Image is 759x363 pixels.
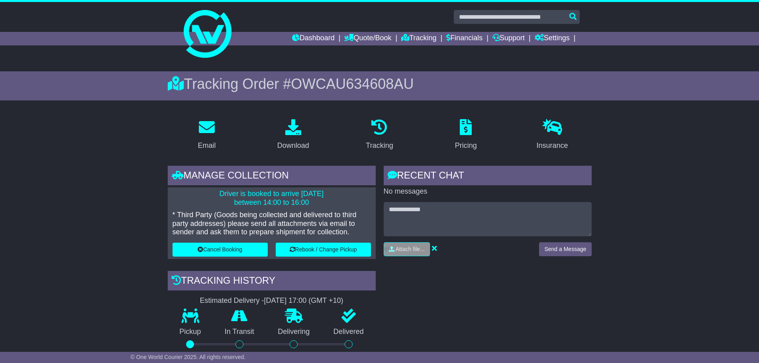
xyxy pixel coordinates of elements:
[168,75,592,92] div: Tracking Order #
[198,140,216,151] div: Email
[455,140,477,151] div: Pricing
[266,328,322,336] p: Delivering
[173,190,371,207] p: Driver is booked to arrive [DATE] between 14:00 to 16:00
[384,187,592,196] p: No messages
[168,328,213,336] p: Pickup
[531,116,573,154] a: Insurance
[537,140,568,151] div: Insurance
[539,242,591,256] button: Send a Message
[344,32,391,45] a: Quote/Book
[384,166,592,187] div: RECENT CHAT
[366,140,393,151] div: Tracking
[492,32,525,45] a: Support
[276,243,371,257] button: Rebook / Change Pickup
[446,32,482,45] a: Financials
[361,116,398,154] a: Tracking
[192,116,221,154] a: Email
[168,271,376,292] div: Tracking history
[213,328,266,336] p: In Transit
[292,32,335,45] a: Dashboard
[168,296,376,305] div: Estimated Delivery -
[131,354,246,360] span: © One World Courier 2025. All rights reserved.
[401,32,436,45] a: Tracking
[272,116,314,154] a: Download
[264,296,343,305] div: [DATE] 17:00 (GMT +10)
[277,140,309,151] div: Download
[322,328,376,336] p: Delivered
[173,211,371,237] p: * Third Party (Goods being collected and delivered to third party addresses) please send all atta...
[535,32,570,45] a: Settings
[291,76,414,92] span: OWCAU634608AU
[450,116,482,154] a: Pricing
[168,166,376,187] div: Manage collection
[173,243,268,257] button: Cancel Booking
